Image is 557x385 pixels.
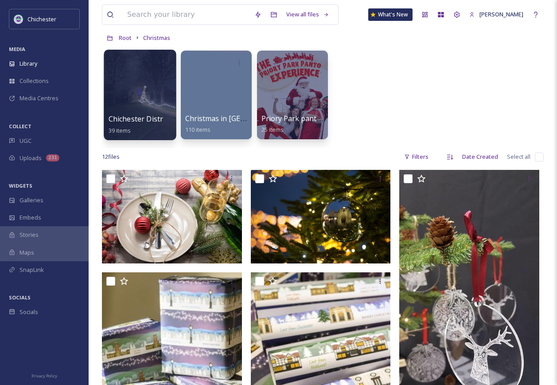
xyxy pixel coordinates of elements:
span: Priory Park pantomine [261,114,337,123]
span: Collections [19,77,49,85]
span: Library [19,59,37,68]
span: Socials [19,308,38,316]
a: Christmas [143,32,170,43]
a: [PERSON_NAME] [465,6,528,23]
a: Chichester District Christmas Events 202439 items [109,115,249,134]
span: SOCIALS [9,294,31,301]
span: Privacy Policy [31,373,57,379]
span: 12 file s [102,153,120,161]
a: Priory Park pantomine25 items [261,114,337,134]
span: Media Centres [19,94,58,102]
span: Chichester [27,15,56,23]
a: Root [119,32,132,43]
a: Christmas in [GEOGRAPHIC_DATA] 2024110 items [185,114,318,134]
div: Filters [400,148,433,165]
span: Uploads [19,154,42,162]
span: [PERSON_NAME] [479,10,523,18]
span: Galleries [19,196,43,204]
span: WIDGETS [9,182,32,189]
span: Maps [19,248,34,257]
span: 39 items [109,126,131,134]
input: Search your library [123,5,250,24]
a: What's New [368,8,413,21]
img: shutterstock_760320940.jpg [102,170,242,263]
span: Christmas in [GEOGRAPHIC_DATA] 2024 [185,114,318,123]
img: Logo_of_Chichester_District_Council.png [14,15,23,24]
span: Chichester District Christmas Events 2024 [109,114,249,124]
span: COLLECT [9,123,31,130]
span: Embeds [19,213,41,222]
div: Date Created [458,148,502,165]
span: Select all [507,153,530,161]
span: UGC [19,137,31,145]
span: Root [119,34,132,42]
span: SnapLink [19,266,44,274]
span: Stories [19,231,39,239]
span: Christmas [143,34,170,42]
a: View all files [282,6,334,23]
span: MEDIA [9,46,25,52]
span: 110 items [185,126,210,134]
a: Privacy Policy [31,370,57,381]
div: 231 [46,154,59,161]
span: 25 items [261,126,284,134]
img: Page 8 - 11 - Christmas market_1.jpg [251,170,391,263]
